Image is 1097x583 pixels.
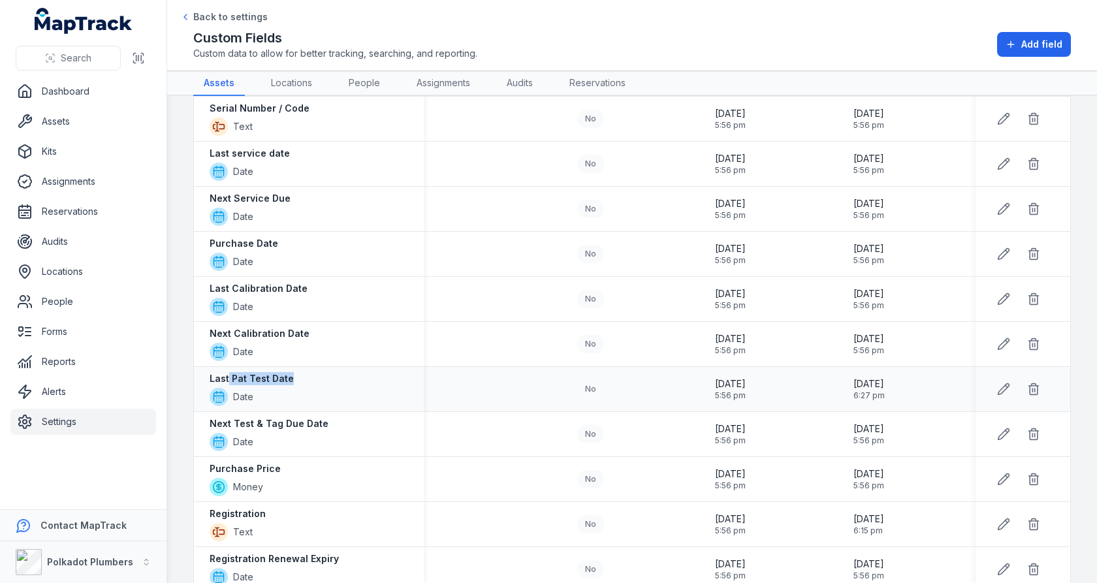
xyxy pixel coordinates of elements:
[853,287,884,300] span: [DATE]
[577,380,604,398] div: No
[853,467,884,491] time: 02/09/2025, 5:56:14 pm
[210,462,281,475] strong: Purchase Price
[577,515,604,533] div: No
[577,155,604,173] div: No
[10,409,156,435] a: Settings
[47,556,133,567] strong: Polkadot Plumbers
[715,152,746,165] span: [DATE]
[853,345,884,356] span: 5:56 pm
[233,165,253,178] span: Date
[853,242,884,255] span: [DATE]
[10,108,156,134] a: Assets
[715,512,746,536] time: 02/09/2025, 5:56:14 pm
[233,390,253,403] span: Date
[193,47,477,60] span: Custom data to allow for better tracking, searching, and reporting.
[853,390,885,401] span: 6:27 pm
[853,287,884,311] time: 02/09/2025, 5:56:14 pm
[210,237,278,250] strong: Purchase Date
[853,512,884,536] time: 02/09/2025, 6:15:19 pm
[715,255,746,266] span: 5:56 pm
[577,110,604,128] div: No
[715,390,746,401] span: 5:56 pm
[853,558,884,581] time: 02/09/2025, 5:56:14 pm
[715,467,746,481] span: [DATE]
[233,120,253,133] span: Text
[210,282,308,295] strong: Last Calibration Date
[853,197,884,210] span: [DATE]
[40,520,127,531] strong: Contact MapTrack
[853,255,884,266] span: 5:56 pm
[10,319,156,345] a: Forms
[10,168,156,195] a: Assignments
[233,255,253,268] span: Date
[853,558,884,571] span: [DATE]
[853,332,884,345] span: [DATE]
[715,332,746,345] span: [DATE]
[10,379,156,405] a: Alerts
[853,242,884,266] time: 02/09/2025, 5:56:14 pm
[715,481,746,491] span: 5:56 pm
[577,200,604,218] div: No
[853,377,885,390] span: [DATE]
[233,345,253,358] span: Date
[577,560,604,578] div: No
[210,417,328,430] strong: Next Test & Tag Due Date
[210,147,290,160] strong: Last service date
[61,52,91,65] span: Search
[715,422,746,435] span: [DATE]
[853,377,885,401] time: 02/09/2025, 6:27:03 pm
[233,300,253,313] span: Date
[715,512,746,526] span: [DATE]
[10,198,156,225] a: Reservations
[406,71,481,96] a: Assignments
[10,138,156,165] a: Kits
[715,287,746,300] span: [DATE]
[193,71,245,96] a: Assets
[715,120,746,131] span: 5:56 pm
[715,422,746,446] time: 02/09/2025, 5:56:14 pm
[35,8,133,34] a: MapTrack
[1021,38,1062,51] span: Add field
[210,507,266,520] strong: Registration
[715,377,746,390] span: [DATE]
[338,71,390,96] a: People
[715,107,746,120] span: [DATE]
[853,481,884,491] span: 5:56 pm
[715,300,746,311] span: 5:56 pm
[853,512,884,526] span: [DATE]
[210,102,310,115] strong: Serial Number / Code
[715,467,746,491] time: 02/09/2025, 5:56:14 pm
[715,558,746,571] span: [DATE]
[233,526,253,539] span: Text
[496,71,543,96] a: Audits
[853,152,884,165] span: [DATE]
[853,435,884,446] span: 5:56 pm
[715,242,746,255] span: [DATE]
[715,332,746,356] time: 02/09/2025, 5:56:14 pm
[210,552,339,565] strong: Registration Renewal Expiry
[10,78,156,104] a: Dashboard
[853,300,884,311] span: 5:56 pm
[715,165,746,176] span: 5:56 pm
[180,10,268,24] a: Back to settings
[853,197,884,221] time: 02/09/2025, 5:56:14 pm
[577,290,604,308] div: No
[715,152,746,176] time: 02/09/2025, 5:56:14 pm
[10,259,156,285] a: Locations
[193,29,477,47] h2: Custom Fields
[997,32,1071,57] button: Add field
[577,425,604,443] div: No
[193,10,268,24] span: Back to settings
[715,242,746,266] time: 02/09/2025, 5:56:14 pm
[10,228,156,255] a: Audits
[10,349,156,375] a: Reports
[210,327,310,340] strong: Next Calibration Date
[715,287,746,311] time: 02/09/2025, 5:56:14 pm
[853,571,884,581] span: 5:56 pm
[10,289,156,315] a: People
[233,481,263,494] span: Money
[853,107,884,131] time: 02/09/2025, 5:56:14 pm
[715,377,746,401] time: 02/09/2025, 5:56:14 pm
[210,192,291,205] strong: Next Service Due
[577,245,604,263] div: No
